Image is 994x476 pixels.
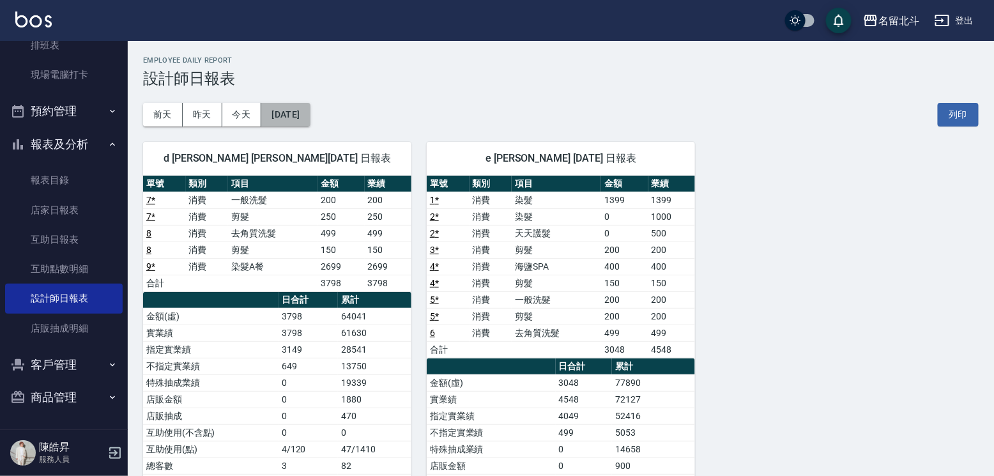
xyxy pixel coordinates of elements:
th: 累計 [612,358,695,375]
a: 8 [146,228,151,238]
td: 649 [279,358,338,374]
span: e [PERSON_NAME] [DATE] 日報表 [442,152,680,165]
h2: Employee Daily Report [143,56,979,65]
td: 470 [338,408,411,424]
button: save [826,8,852,33]
td: 3798 [279,325,338,341]
a: 8 [146,245,151,255]
button: 客戶管理 [5,348,123,381]
td: 3 [279,457,338,474]
td: 剪髮 [512,308,601,325]
td: 染髮A餐 [228,258,317,275]
a: 店家日報表 [5,196,123,225]
th: 金額 [601,176,648,192]
th: 單號 [143,176,186,192]
img: Logo [15,12,52,27]
th: 金額 [317,176,364,192]
a: 互助點數明細 [5,254,123,284]
a: 店販抽成明細 [5,314,123,343]
td: 3798 [279,308,338,325]
td: 3048 [556,374,613,391]
td: 77890 [612,374,695,391]
td: 28541 [338,341,411,358]
td: 61630 [338,325,411,341]
a: 互助日報表 [5,225,123,254]
td: 499 [317,225,364,242]
a: 現場電腦打卡 [5,60,123,89]
td: 64041 [338,308,411,325]
a: 6 [430,328,435,338]
td: 消費 [470,225,512,242]
button: 預約管理 [5,95,123,128]
td: 200 [648,291,695,308]
td: 250 [365,208,411,225]
td: 去角質洗髮 [512,325,601,341]
td: 200 [601,242,648,258]
button: 今天 [222,103,262,127]
td: 1399 [648,192,695,208]
button: 前天 [143,103,183,127]
td: 4548 [648,341,695,358]
td: 900 [612,457,695,474]
button: 列印 [938,103,979,127]
td: 0 [556,457,613,474]
table: a dense table [143,176,411,292]
td: 499 [365,225,411,242]
td: 店販抽成 [143,408,279,424]
td: 13750 [338,358,411,374]
td: 150 [601,275,648,291]
td: 4/120 [279,441,338,457]
td: 19339 [338,374,411,391]
table: a dense table [427,176,695,358]
td: 0 [279,391,338,408]
td: 72127 [612,391,695,408]
a: 設計師日報表 [5,284,123,313]
td: 0 [601,208,648,225]
td: 剪髮 [512,275,601,291]
h3: 設計師日報表 [143,70,979,88]
td: 150 [317,242,364,258]
th: 類別 [470,176,512,192]
td: 不指定實業績 [143,358,279,374]
td: 3798 [317,275,364,291]
td: 499 [556,424,613,441]
td: 200 [317,192,364,208]
td: 互助使用(不含點) [143,424,279,441]
td: 1000 [648,208,695,225]
td: 4049 [556,408,613,424]
td: 金額(虛) [143,308,279,325]
td: 消費 [186,242,229,258]
td: 0 [601,225,648,242]
th: 業績 [648,176,695,192]
td: 合計 [427,341,470,358]
td: 3048 [601,341,648,358]
span: d [PERSON_NAME] [PERSON_NAME][DATE] 日報表 [158,152,396,165]
td: 特殊抽成業績 [143,374,279,391]
td: 150 [648,275,695,291]
td: 海鹽SPA [512,258,601,275]
td: 消費 [470,208,512,225]
div: 名留北斗 [878,13,919,29]
td: 200 [648,242,695,258]
td: 金額(虛) [427,374,556,391]
button: 報表及分析 [5,128,123,161]
td: 52416 [612,408,695,424]
td: 500 [648,225,695,242]
td: 消費 [186,258,229,275]
td: 去角質洗髮 [228,225,317,242]
td: 染髮 [512,208,601,225]
td: 指定實業績 [427,408,556,424]
td: 200 [601,291,648,308]
td: 指定實業績 [143,341,279,358]
td: 0 [279,424,338,441]
td: 消費 [470,192,512,208]
button: [DATE] [261,103,310,127]
td: 店販金額 [143,391,279,408]
button: 登出 [929,9,979,33]
td: 2699 [317,258,364,275]
td: 200 [365,192,411,208]
td: 0 [338,424,411,441]
th: 項目 [512,176,601,192]
img: Person [10,440,36,466]
td: 實業績 [427,391,556,408]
